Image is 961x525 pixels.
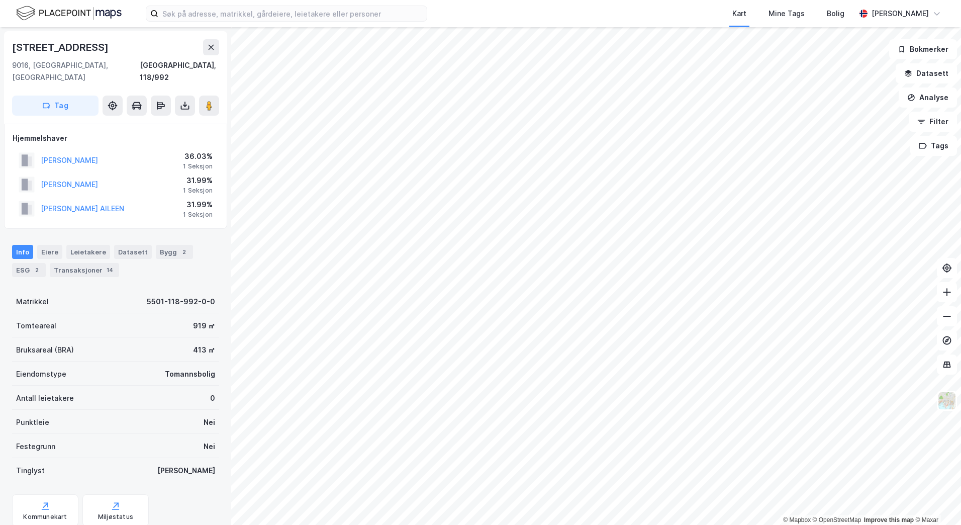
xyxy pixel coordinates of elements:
[909,112,957,132] button: Filter
[183,187,213,195] div: 1 Seksjon
[864,516,914,523] a: Improve this map
[16,392,74,404] div: Antall leietakere
[16,416,49,428] div: Punktleie
[872,8,929,20] div: [PERSON_NAME]
[37,245,62,259] div: Eiere
[12,245,33,259] div: Info
[179,247,189,257] div: 2
[16,465,45,477] div: Tinglyst
[193,320,215,332] div: 919 ㎡
[896,63,957,83] button: Datasett
[732,8,746,20] div: Kart
[937,391,956,410] img: Z
[66,245,110,259] div: Leietakere
[911,477,961,525] iframe: Chat Widget
[16,5,122,22] img: logo.f888ab2527a4732fd821a326f86c7f29.svg
[23,513,67,521] div: Kommunekart
[12,96,99,116] button: Tag
[193,344,215,356] div: 413 ㎡
[16,320,56,332] div: Tomteareal
[204,441,215,453] div: Nei
[911,477,961,525] div: Kontrollprogram for chat
[827,8,844,20] div: Bolig
[910,136,957,156] button: Tags
[156,245,193,259] div: Bygg
[899,87,957,108] button: Analyse
[12,263,46,277] div: ESG
[157,465,215,477] div: [PERSON_NAME]
[114,245,152,259] div: Datasett
[147,296,215,308] div: 5501-118-992-0-0
[13,132,219,144] div: Hjemmelshaver
[16,368,66,380] div: Eiendomstype
[813,516,861,523] a: OpenStreetMap
[165,368,215,380] div: Tomannsbolig
[768,8,805,20] div: Mine Tags
[210,392,215,404] div: 0
[889,39,957,59] button: Bokmerker
[98,513,133,521] div: Miljøstatus
[32,265,42,275] div: 2
[204,416,215,428] div: Nei
[183,174,213,187] div: 31.99%
[183,199,213,211] div: 31.99%
[16,441,55,453] div: Festegrunn
[12,59,140,83] div: 9016, [GEOGRAPHIC_DATA], [GEOGRAPHIC_DATA]
[183,162,213,170] div: 1 Seksjon
[12,39,111,55] div: [STREET_ADDRESS]
[183,150,213,162] div: 36.03%
[183,211,213,219] div: 1 Seksjon
[140,59,219,83] div: [GEOGRAPHIC_DATA], 118/992
[50,263,119,277] div: Transaksjoner
[16,296,49,308] div: Matrikkel
[16,344,74,356] div: Bruksareal (BRA)
[158,6,427,21] input: Søk på adresse, matrikkel, gårdeiere, leietakere eller personer
[783,516,811,523] a: Mapbox
[105,265,115,275] div: 14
